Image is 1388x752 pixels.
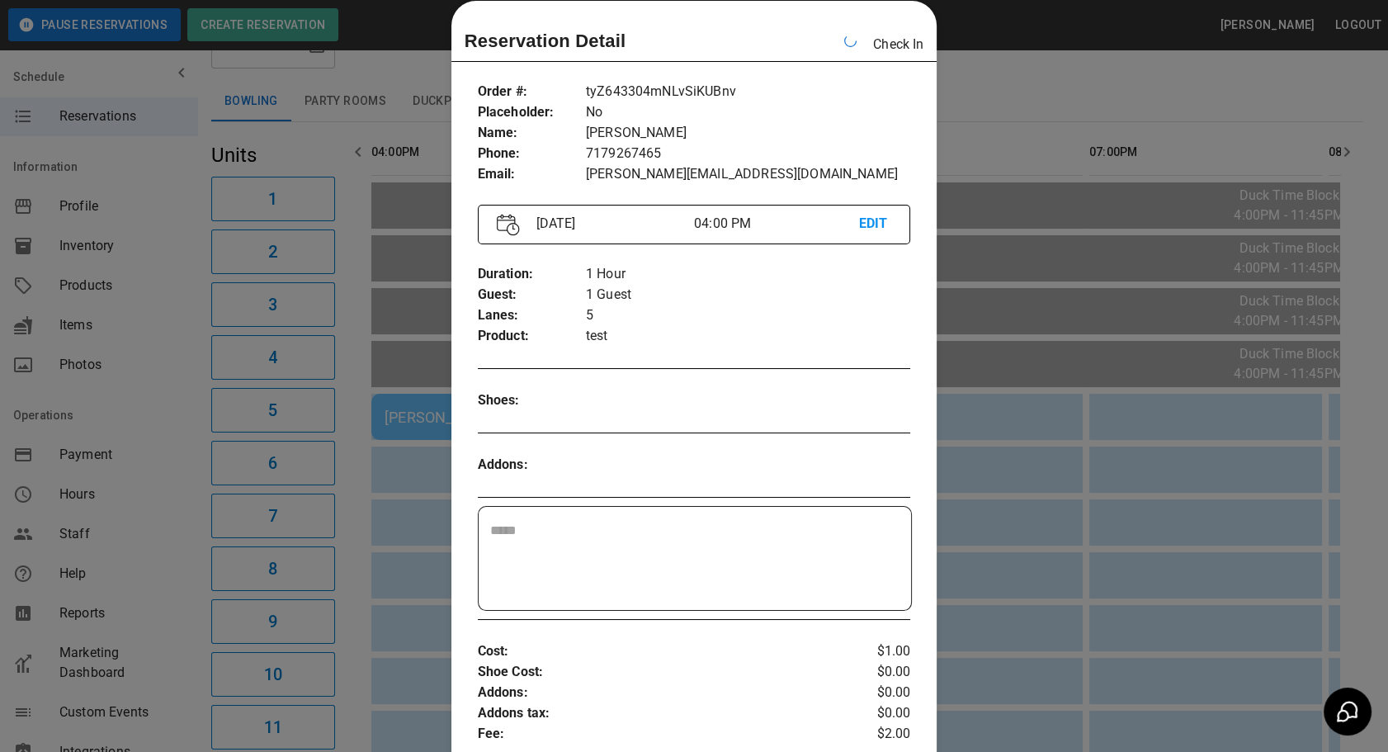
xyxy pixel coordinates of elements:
p: No [586,102,911,123]
p: Product : [478,326,586,347]
p: $0.00 [838,662,910,683]
p: [DATE] [530,214,694,234]
p: 7179267465 [586,144,911,164]
p: 1 Guest [586,285,911,305]
p: Email : [478,164,586,185]
p: Guest : [478,285,586,305]
p: 1 Hour [586,264,911,285]
p: 5 [586,305,911,326]
p: 04:00 PM [694,214,858,234]
p: EDIT [858,214,891,234]
p: Addons : [478,683,838,703]
img: Vector [497,214,520,236]
p: Addons : [478,455,586,475]
p: Addons tax : [478,703,838,724]
p: Reservation Detail [465,27,626,54]
p: Name : [478,123,586,144]
p: Phone : [478,144,586,164]
p: $2.00 [838,724,910,745]
p: Check In [873,35,923,54]
p: Lanes : [478,305,586,326]
p: $1.00 [838,641,910,662]
p: Fee : [478,724,838,745]
p: Duration : [478,264,586,285]
p: Order # : [478,82,586,102]
p: Shoe Cost : [478,662,838,683]
p: $0.00 [838,683,910,703]
p: Cost : [478,641,838,662]
p: Shoes : [478,390,586,411]
p: [PERSON_NAME] [586,123,911,144]
p: tyZ643304mNLvSiKUBnv [586,82,911,102]
p: [PERSON_NAME][EMAIL_ADDRESS][DOMAIN_NAME] [586,164,911,185]
p: Placeholder : [478,102,586,123]
p: test [586,326,911,347]
p: $0.00 [838,703,910,724]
